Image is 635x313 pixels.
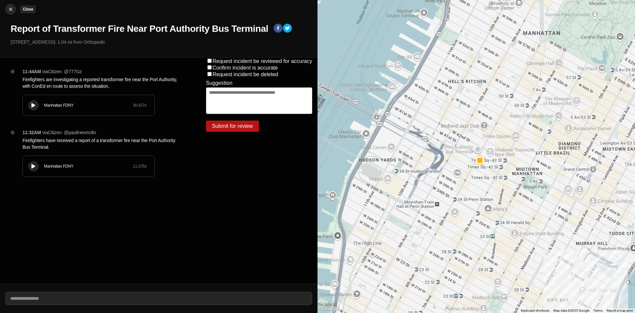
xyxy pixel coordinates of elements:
span: Map data ©2025 Google [553,309,589,312]
a: Report a map error [607,309,633,312]
div: Manhattan FDNY [44,164,133,169]
a: Terms [593,309,603,312]
img: Google [319,304,341,313]
p: Firefighters have received a report of a transformer fire near the Port Authority Bus Terminal. [22,137,180,150]
button: facebook [274,24,283,34]
button: Keyboard shortcuts [521,308,549,313]
button: cancelClose [5,4,16,15]
p: [STREET_ADDRESS] · 1.04 mi from Orthopedic [11,39,312,45]
button: Submit for review [206,121,259,132]
p: 11:32AM [22,129,41,136]
img: cancel [7,6,14,13]
div: Manhattan FDNY [44,103,133,108]
a: Open this area in Google Maps (opens a new window) [319,304,341,313]
p: Firefighters are investigating a reported transformer fire near the Port Authority, with ConEd en... [22,76,180,89]
label: Suggestion [206,80,233,86]
div: 30.427 s [133,103,147,108]
button: twitter [283,24,292,34]
label: Request incident be reviewed for accuracy [213,58,313,64]
h1: Report of Transformer Fire Near Port Authority Bus Terminal [11,23,268,35]
p: via Citizen · @ 777Gz [42,68,82,75]
div: 11.375 s [133,164,147,169]
small: Close [23,7,33,12]
p: 11:44AM [22,68,41,75]
p: via Citizen · @ paulineomollo [42,129,96,136]
label: Request incident be deleted [213,72,278,77]
label: Confirm incident is accurate [213,65,278,71]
